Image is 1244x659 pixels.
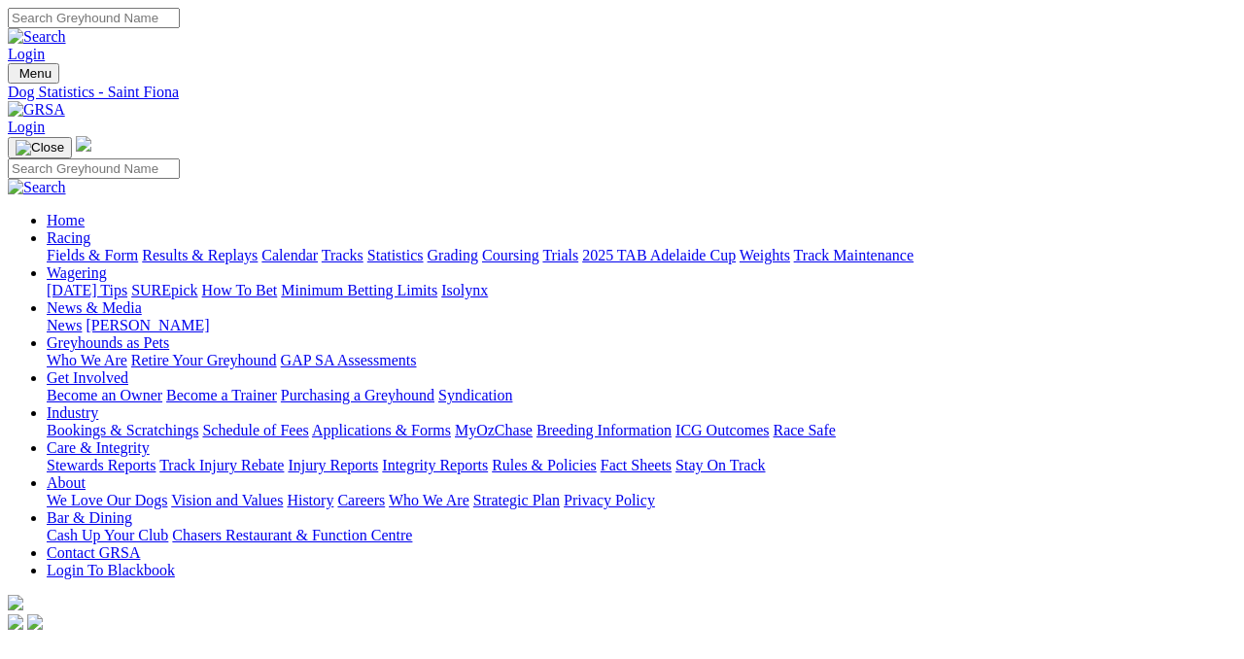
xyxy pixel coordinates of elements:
[337,492,385,508] a: Careers
[47,352,1236,369] div: Greyhounds as Pets
[47,492,1236,509] div: About
[389,492,469,508] a: Who We Are
[8,84,1236,101] a: Dog Statistics - Saint Fiona
[281,282,437,298] a: Minimum Betting Limits
[8,63,59,84] button: Toggle navigation
[142,247,258,263] a: Results & Replays
[47,474,86,491] a: About
[27,614,43,630] img: twitter.svg
[740,247,790,263] a: Weights
[47,247,138,263] a: Fields & Form
[288,457,378,473] a: Injury Reports
[47,527,168,543] a: Cash Up Your Club
[47,299,142,316] a: News & Media
[473,492,560,508] a: Strategic Plan
[47,457,155,473] a: Stewards Reports
[8,614,23,630] img: facebook.svg
[47,457,1236,474] div: Care & Integrity
[8,28,66,46] img: Search
[16,140,64,156] img: Close
[47,212,85,228] a: Home
[8,137,72,158] button: Toggle navigation
[47,527,1236,544] div: Bar & Dining
[675,422,769,438] a: ICG Outcomes
[47,492,167,508] a: We Love Our Dogs
[794,247,914,263] a: Track Maintenance
[47,352,127,368] a: Who We Are
[47,317,82,333] a: News
[47,422,1236,439] div: Industry
[172,527,412,543] a: Chasers Restaurant & Function Centre
[47,317,1236,334] div: News & Media
[542,247,578,263] a: Trials
[47,387,1236,404] div: Get Involved
[8,179,66,196] img: Search
[171,492,283,508] a: Vision and Values
[166,387,277,403] a: Become a Trainer
[131,352,277,368] a: Retire Your Greyhound
[438,387,512,403] a: Syndication
[367,247,424,263] a: Statistics
[19,66,52,81] span: Menu
[159,457,284,473] a: Track Injury Rebate
[441,282,488,298] a: Isolynx
[601,457,672,473] a: Fact Sheets
[382,457,488,473] a: Integrity Reports
[47,247,1236,264] div: Racing
[86,317,209,333] a: [PERSON_NAME]
[8,8,180,28] input: Search
[428,247,478,263] a: Grading
[202,282,278,298] a: How To Bet
[47,369,128,386] a: Get Involved
[76,136,91,152] img: logo-grsa-white.png
[455,422,533,438] a: MyOzChase
[47,509,132,526] a: Bar & Dining
[8,101,65,119] img: GRSA
[47,282,1236,299] div: Wagering
[131,282,197,298] a: SUREpick
[202,422,308,438] a: Schedule of Fees
[564,492,655,508] a: Privacy Policy
[8,46,45,62] a: Login
[47,334,169,351] a: Greyhounds as Pets
[8,119,45,135] a: Login
[47,387,162,403] a: Become an Owner
[47,404,98,421] a: Industry
[287,492,333,508] a: History
[582,247,736,263] a: 2025 TAB Adelaide Cup
[675,457,765,473] a: Stay On Track
[8,158,180,179] input: Search
[536,422,672,438] a: Breeding Information
[281,352,417,368] a: GAP SA Assessments
[47,264,107,281] a: Wagering
[322,247,363,263] a: Tracks
[312,422,451,438] a: Applications & Forms
[8,595,23,610] img: logo-grsa-white.png
[492,457,597,473] a: Rules & Policies
[47,229,90,246] a: Racing
[261,247,318,263] a: Calendar
[47,544,140,561] a: Contact GRSA
[773,422,835,438] a: Race Safe
[47,439,150,456] a: Care & Integrity
[482,247,539,263] a: Coursing
[47,562,175,578] a: Login To Blackbook
[281,387,434,403] a: Purchasing a Greyhound
[47,282,127,298] a: [DATE] Tips
[47,422,198,438] a: Bookings & Scratchings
